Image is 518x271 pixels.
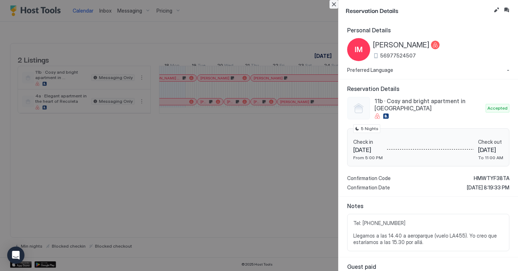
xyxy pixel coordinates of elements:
[347,27,509,34] span: Personal Details
[492,6,501,14] button: Edit reservation
[474,175,509,182] span: HMWTYF38TA
[347,175,391,182] span: Confirmation Code
[478,146,503,153] span: [DATE]
[347,263,509,270] span: Guest paid
[353,220,503,245] span: Tel: [PHONE_NUMBER] Llegamos a las 14.40 a aeroparque (vuelo LA455). Yo creo que estaríamos a las...
[7,247,24,264] div: Open Intercom Messenger
[347,67,393,73] span: Preferred Language
[347,202,509,210] span: Notes
[353,139,383,145] span: Check in
[502,6,511,14] button: Inbox
[353,146,383,153] span: [DATE]
[374,97,483,112] span: 11b · Cosy and bright apartment in [GEOGRAPHIC_DATA]
[353,155,383,160] span: From 5:00 PM
[373,41,430,50] span: [PERSON_NAME]
[347,85,509,92] span: Reservation Details
[478,155,503,160] span: To 11:00 AM
[380,52,416,59] span: 56977524507
[361,125,378,132] span: 5 Nights
[355,44,363,55] span: IM
[507,67,509,73] span: -
[478,139,503,145] span: Check out
[467,184,509,191] span: [DATE] 8:19:33 PM
[346,6,491,15] span: Reservation Details
[347,184,390,191] span: Confirmation Date
[487,105,508,111] span: Accepted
